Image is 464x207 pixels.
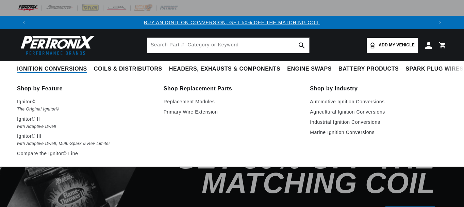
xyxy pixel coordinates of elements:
span: Engine Swaps [287,65,332,73]
div: Announcement [31,19,433,26]
a: BUY AN IGNITION CONVERSION, GET 50% OFF THE MATCHING COIL [144,20,320,25]
div: 1 of 3 [31,19,433,26]
a: Shop by Feature [17,84,154,93]
summary: Battery Products [335,61,402,77]
p: Ignitor© II [17,115,154,123]
a: Automotive Ignition Conversions [310,98,447,106]
a: Shop Replacement Parts [164,84,301,93]
a: Ignitor© II with Adaptive Dwell [17,115,154,130]
button: Translation missing: en.sections.announcements.previous_announcement [17,16,31,29]
em: The Original Ignitor© [17,106,154,113]
img: Pertronix [17,33,95,57]
span: Headers, Exhausts & Components [169,65,280,73]
a: Primary Wire Extension [164,108,301,116]
a: Agricultural Ignition Conversions [310,108,447,116]
h2: Buy an Ignition Conversion, Get 50% off the Matching Coil [144,97,435,195]
span: Spark Plug Wires [405,65,463,73]
summary: Headers, Exhausts & Components [166,61,284,77]
em: with Adaptive Dwell, Multi-Spark & Rev Limiter [17,140,154,147]
a: Add my vehicle [367,38,418,53]
span: Battery Products [338,65,399,73]
summary: Coils & Distributors [90,61,166,77]
a: Shop by Industry [310,84,447,93]
button: search button [294,38,309,53]
span: Ignition Conversions [17,65,87,73]
p: Ignitor© III [17,132,154,140]
a: Industrial Ignition Conversions [310,118,447,126]
summary: Ignition Conversions [17,61,90,77]
a: Marine Ignition Conversions [310,128,447,136]
p: Ignitor© [17,98,154,106]
a: Compare the Ignitor© Line [17,149,154,158]
button: Translation missing: en.sections.announcements.next_announcement [433,16,447,29]
em: with Adaptive Dwell [17,123,154,130]
a: Ignitor© III with Adaptive Dwell, Multi-Spark & Rev Limiter [17,132,154,147]
span: Coils & Distributors [94,65,162,73]
a: Replacement Modules [164,98,301,106]
span: Add my vehicle [379,42,415,48]
input: Search Part #, Category or Keyword [147,38,309,53]
a: Ignitor© The Original Ignitor© [17,98,154,113]
summary: Engine Swaps [284,61,335,77]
